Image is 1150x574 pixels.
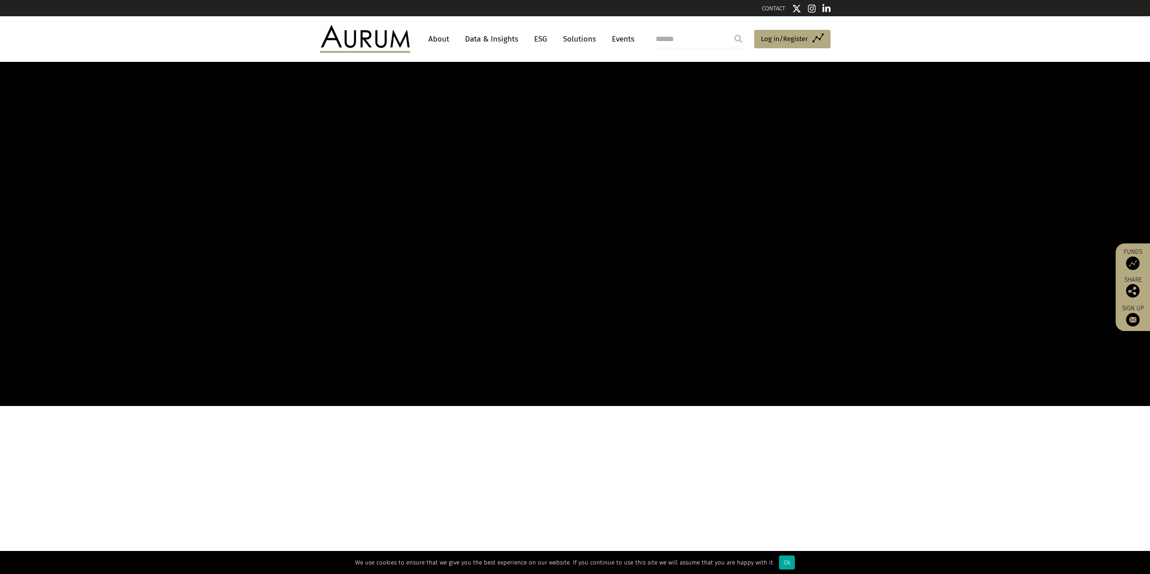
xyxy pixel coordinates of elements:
img: Aurum [320,25,410,52]
div: Share [1120,277,1145,298]
a: Sign up [1120,304,1145,327]
a: Funds [1120,248,1145,270]
img: Access Funds [1126,257,1140,270]
img: Share this post [1126,284,1140,298]
a: Solutions [559,31,601,47]
a: CONTACT [762,5,785,12]
a: About [424,31,454,47]
div: Ok [779,555,795,569]
input: Submit [729,30,747,48]
img: Sign up to our newsletter [1126,313,1140,327]
span: Log in/Register [761,33,808,44]
a: ESG [530,31,552,47]
a: Data & Insights [460,31,523,47]
img: Twitter icon [792,4,801,13]
img: Linkedin icon [822,4,831,13]
a: Log in/Register [754,30,831,49]
img: Instagram icon [808,4,816,13]
a: Events [607,31,634,47]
